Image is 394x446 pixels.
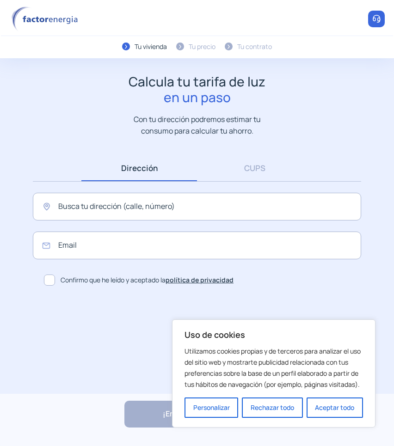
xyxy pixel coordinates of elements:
button: Personalizar [185,397,238,418]
h1: Calcula tu tarifa de luz [129,74,265,105]
button: Rechazar todo [242,397,302,418]
img: logo factor [9,6,83,32]
p: Utilizamos cookies propias y de terceros para analizar el uso del sitio web y mostrarte publicida... [185,346,363,390]
p: Uso de cookies [185,329,363,340]
p: Con tu dirección podremos estimar tu consumo para calcular tu ahorro. [124,114,270,136]
span: Confirmo que he leído y aceptado la [61,275,234,285]
a: política de privacidad [166,275,234,284]
a: Dirección [81,155,197,181]
div: Uso de cookies [172,319,376,428]
a: CUPS [197,155,313,181]
div: Tu precio [189,42,215,52]
span: en un paso [129,90,265,105]
div: Tu contrato [237,42,272,52]
button: Aceptar todo [307,397,363,418]
div: Tu vivienda [135,42,167,52]
img: llamar [372,14,381,24]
